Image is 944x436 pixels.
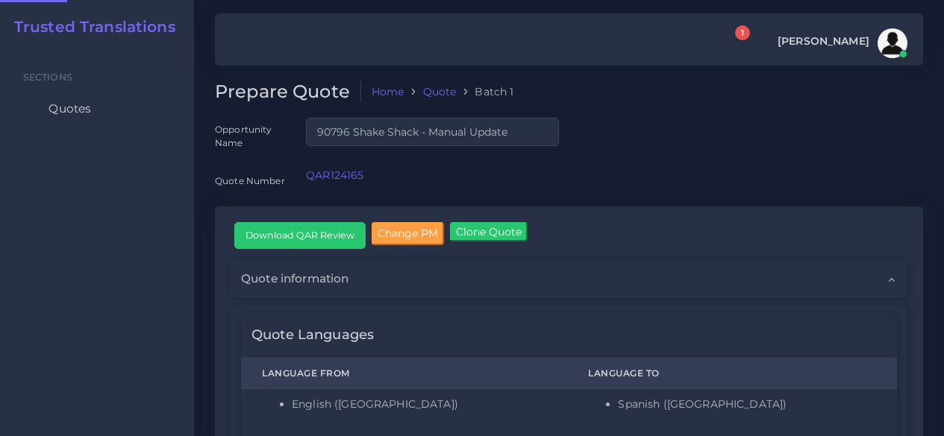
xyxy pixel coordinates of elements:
[778,36,869,46] span: [PERSON_NAME]
[423,84,457,99] a: Quote
[4,18,175,36] a: Trusted Translations
[618,396,876,412] li: Spanish ([GEOGRAPHIC_DATA])
[215,81,361,103] h2: Prepare Quote
[11,93,183,124] a: Quotes
[372,84,404,99] a: Home
[241,358,567,388] th: Language From
[292,396,546,412] li: English ([GEOGRAPHIC_DATA])
[770,28,913,58] a: [PERSON_NAME]avatar
[567,358,897,388] th: Language To
[878,28,907,58] img: avatar
[450,222,528,241] input: Clone Quote
[23,72,72,83] span: Sections
[251,327,374,344] h4: Quote Languages
[49,101,91,117] span: Quotes
[241,271,348,287] span: Quote information
[231,260,907,297] div: Quote information
[372,222,444,245] input: Change PM
[306,168,363,182] a: QAR124165
[735,25,750,40] span: 1
[722,34,748,54] a: 1
[215,174,285,187] label: Quote Number
[235,223,365,248] input: Download QAR Review
[456,84,513,99] li: Batch 1
[215,123,285,149] label: Opportunity Name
